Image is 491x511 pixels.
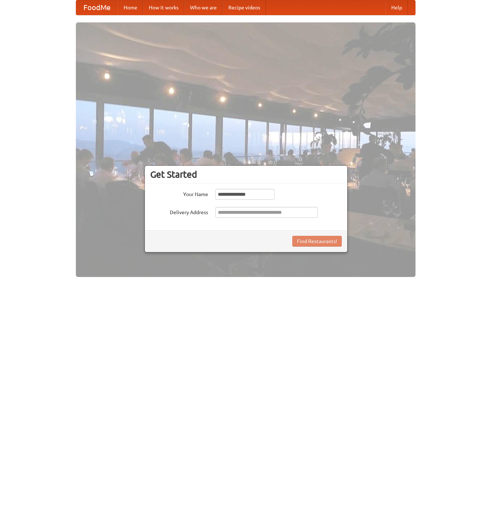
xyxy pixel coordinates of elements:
[143,0,184,15] a: How it works
[76,0,118,15] a: FoodMe
[223,0,266,15] a: Recipe videos
[150,169,342,180] h3: Get Started
[292,236,342,247] button: Find Restaurants!
[386,0,408,15] a: Help
[184,0,223,15] a: Who we are
[150,189,208,198] label: Your Name
[118,0,143,15] a: Home
[150,207,208,216] label: Delivery Address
